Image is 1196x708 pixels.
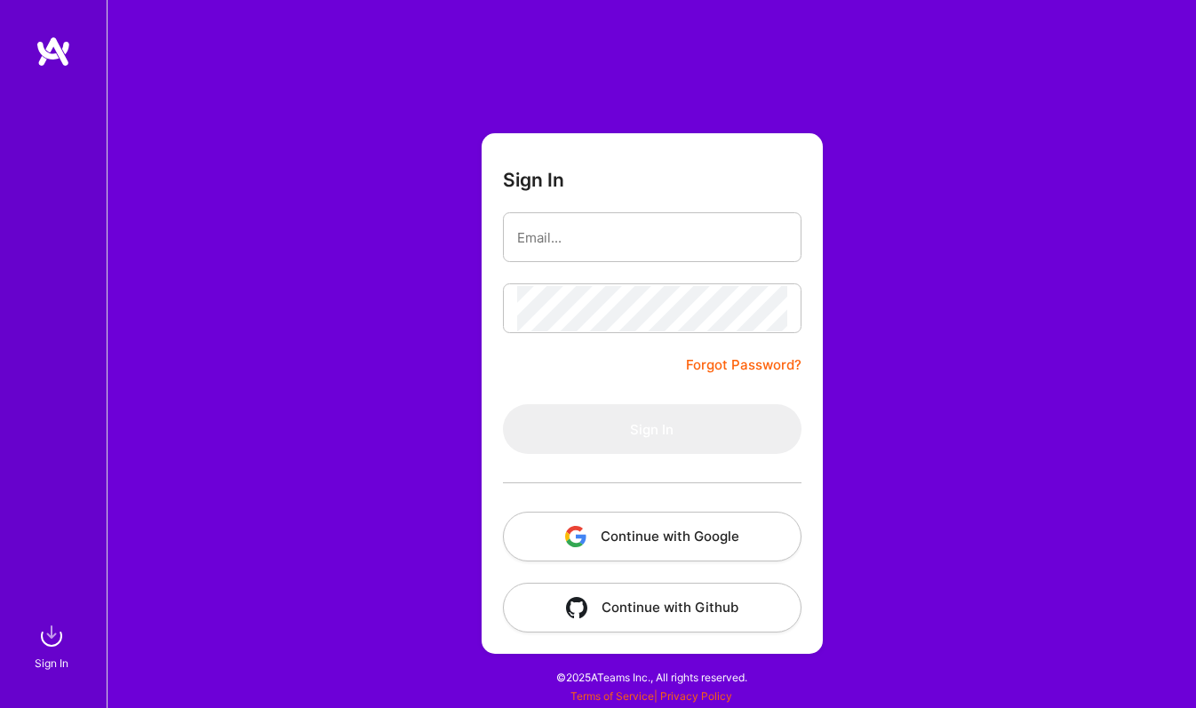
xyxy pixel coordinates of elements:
[503,583,801,632] button: Continue with Github
[503,169,564,191] h3: Sign In
[660,689,732,703] a: Privacy Policy
[565,526,586,547] img: icon
[35,654,68,672] div: Sign In
[503,404,801,454] button: Sign In
[36,36,71,68] img: logo
[503,512,801,561] button: Continue with Google
[107,655,1196,699] div: © 2025 ATeams Inc., All rights reserved.
[517,215,787,260] input: Email...
[566,597,587,618] img: icon
[34,618,69,654] img: sign in
[686,354,801,376] a: Forgot Password?
[570,689,654,703] a: Terms of Service
[570,689,732,703] span: |
[37,618,69,672] a: sign inSign In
